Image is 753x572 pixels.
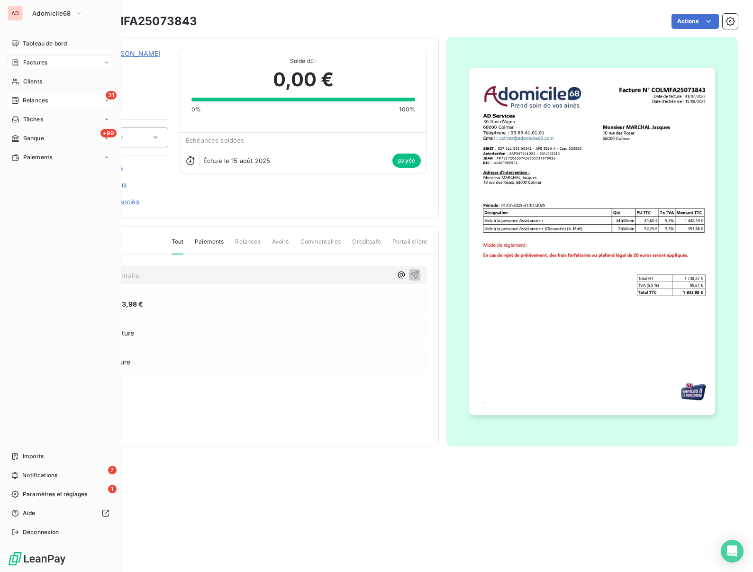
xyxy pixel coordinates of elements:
span: Clients [23,77,42,86]
img: Logo LeanPay [8,551,66,566]
span: Tâches [23,115,43,124]
span: Factures [23,58,47,67]
button: Actions [671,14,719,29]
span: Tout [172,237,184,254]
span: Avoirs [272,237,289,254]
span: Solde dû : [191,57,415,65]
span: 100% [399,105,415,114]
span: 1 833,98 € [109,299,144,309]
span: Échéances soldées [186,136,245,144]
a: Aide [8,506,113,521]
span: Paiements [195,237,224,254]
span: Banque [23,134,44,143]
span: Aide [23,509,36,518]
span: Notifications [22,471,57,480]
span: payée [392,154,421,168]
span: Échue le 15 août 2025 [203,157,270,164]
div: Open Intercom Messenger [721,540,744,563]
span: Relances [235,237,260,254]
span: Paiements [23,153,52,162]
span: Commentaires [300,237,341,254]
span: 7 [108,466,117,474]
h3: COLMFA25073843 [89,13,197,30]
span: Relances [23,96,48,105]
span: Creditsafe [352,237,381,254]
span: Tableau de bord [23,39,67,48]
span: Imports [23,452,44,461]
span: +99 [100,129,117,137]
div: AD [8,6,23,21]
span: Paramètres et réglages [23,490,87,499]
span: Déconnexion [23,528,59,536]
span: 31 [106,91,117,100]
span: Portail client [392,237,427,254]
span: 0,00 € [273,65,334,94]
span: 0% [191,105,201,114]
img: invoice_thumbnail [469,68,715,415]
span: 1 [108,485,117,493]
span: Adomicile68 [32,9,71,17]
